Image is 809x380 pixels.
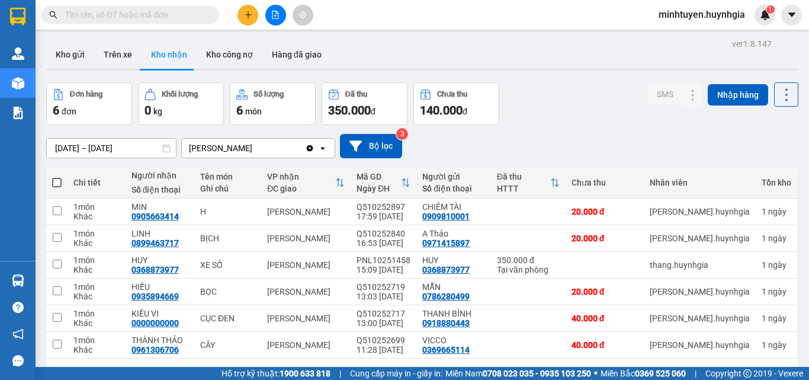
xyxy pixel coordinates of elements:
svg: Clear value [305,143,314,153]
div: [PERSON_NAME] [267,207,345,216]
span: plus [244,11,252,19]
div: HUY [422,256,485,265]
div: THANH BÌNH [422,309,485,318]
div: 0935894669 [131,292,179,301]
input: Tìm tên, số ĐT hoặc mã đơn [65,8,205,21]
div: Đã thu [345,90,367,98]
div: Khối lượng [162,90,198,98]
div: CÂY [200,340,255,350]
div: MẪN [422,282,485,292]
div: Tại văn phòng [497,265,560,274]
button: Kho gửi [46,40,94,69]
span: Miền Bắc [601,367,686,380]
span: message [12,355,24,366]
span: aim [298,11,307,19]
svg: open [318,143,328,153]
div: 15:09 [DATE] [357,265,410,274]
div: Số lượng [253,90,284,98]
div: 20.000 đ [572,234,638,243]
button: Bộ lọc [340,134,402,158]
div: Khác [73,265,120,274]
button: Trên xe [94,40,142,69]
div: ĐC giao [267,184,335,193]
div: [PERSON_NAME] [267,340,345,350]
div: Ngày ĐH [357,184,401,193]
div: A Thảo [422,229,485,238]
div: 40.000 đ [572,340,638,350]
div: Q510252897 [357,202,410,212]
button: aim [293,5,313,25]
span: 1 [768,5,772,14]
span: 6 [236,103,243,117]
div: 17:59 [DATE] [357,212,410,221]
button: Nhập hàng [708,84,768,106]
div: 13:00 [DATE] [357,318,410,328]
div: 40.000 đ [572,314,638,323]
button: Chưa thu140.000đ [413,82,499,125]
button: Số lượng6món [230,82,316,125]
div: Người nhận [131,171,188,180]
button: Đơn hàng6đơn [46,82,132,125]
div: 0368873977 [131,265,179,274]
div: Chi tiết [73,178,120,187]
div: Tồn kho [762,178,791,187]
th: Toggle SortBy [261,167,351,199]
div: 1 món [73,229,120,238]
div: 0918880443 [422,318,470,328]
div: 0786280499 [422,292,470,301]
div: PNL10251458 [357,256,410,265]
div: nguyen.huynhgia [650,207,750,216]
button: caret-down [781,5,802,25]
span: 6 [53,103,59,117]
span: file-add [271,11,280,19]
div: 1 món [73,309,120,318]
div: Q510252699 [357,336,410,345]
span: notification [12,328,24,340]
img: icon-new-feature [760,9,771,20]
div: 0905663414 [131,212,179,221]
div: Mã GD [357,172,401,181]
div: 0909810001 [422,212,470,221]
div: XE SỐ [200,260,255,270]
span: đ [371,107,375,116]
span: món [245,107,262,116]
span: 0 [145,103,151,117]
span: đ [463,107,467,116]
button: file-add [265,5,286,25]
div: Khác [73,292,120,301]
button: SMS [647,84,683,105]
div: H [200,207,255,216]
div: VP nhận [267,172,335,181]
div: Nhân viên [650,178,750,187]
img: warehouse-icon [12,274,24,287]
button: plus [237,5,258,25]
div: 1 [762,314,791,323]
span: search [49,11,57,19]
input: Select a date range. [47,139,176,158]
div: 1 món [73,282,120,292]
span: question-circle [12,302,24,313]
div: BỊCH [200,234,255,243]
div: Chưa thu [572,178,638,187]
button: Khối lượng0kg [138,82,224,125]
button: Kho nhận [142,40,197,69]
div: Khác [73,238,120,248]
img: logo-vxr [10,8,25,25]
span: kg [153,107,162,116]
div: Q510252840 [357,229,410,238]
span: minhtuyen.huynhgia [649,7,755,22]
div: Khác [73,345,120,355]
strong: 0708 023 035 - 0935 103 250 [483,369,591,378]
span: ngày [768,234,786,243]
div: KIỀU VI [131,309,188,318]
span: 140.000 [420,103,463,117]
div: 0368873977 [422,265,470,274]
div: Q510252719 [357,282,410,292]
strong: 1900 633 818 [280,369,330,378]
div: 0899463717 [131,238,179,248]
span: đơn [62,107,76,116]
div: HIẾU [131,282,188,292]
span: ⚪️ [594,371,598,376]
sup: 3 [396,128,408,140]
span: Miền Nam [445,367,591,380]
